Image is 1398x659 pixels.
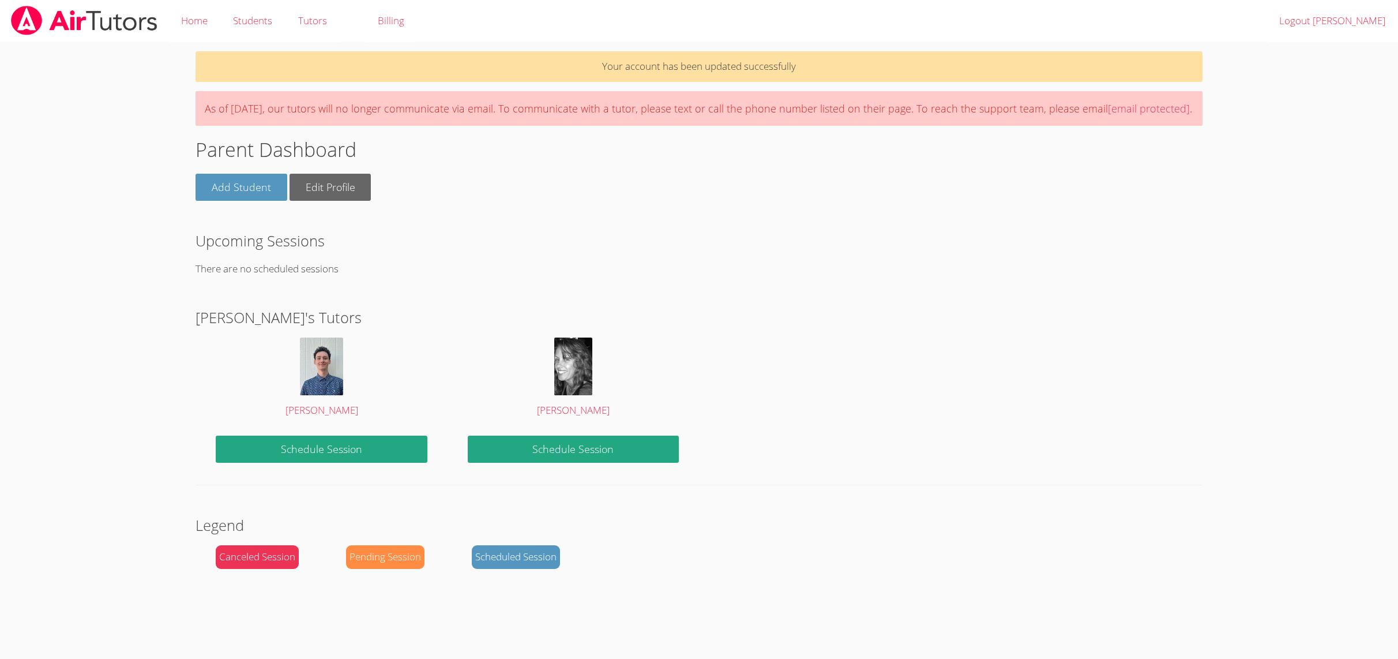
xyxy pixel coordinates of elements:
[196,135,1202,164] h1: Parent Dashboard
[196,514,1202,536] h2: Legend
[472,545,560,569] div: Scheduled Session
[468,338,679,419] a: [PERSON_NAME]
[196,51,1202,82] p: Your account has been updated successfully
[537,403,610,417] span: [PERSON_NAME]
[196,261,1202,278] p: There are no scheduled sessions
[10,6,159,35] img: airtutors_banner-c4298cdbf04f3fff15de1276eac7730deb9818008684d7c2e4769d2f7ddbe033.png
[216,436,427,463] a: Schedule Session
[554,338,592,395] img: Amy_Povondra_Headshot.jpg
[285,403,358,417] span: [PERSON_NAME]
[216,338,427,419] a: [PERSON_NAME]
[346,545,424,569] div: Pending Session
[196,174,287,201] a: Add Student
[196,230,1202,252] h2: Upcoming Sessions
[290,174,371,201] a: Edit Profile
[1108,102,1190,115] a: [email protected]
[196,91,1202,126] div: As of [DATE], our tutors will no longer communicate via email. To communicate with a tutor, pleas...
[216,545,299,569] div: Canceled Session
[468,436,679,463] a: Schedule Session
[196,306,1202,328] h2: [PERSON_NAME]'s Tutors
[300,338,343,395] img: headshot_cropped_lowerRes.jpg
